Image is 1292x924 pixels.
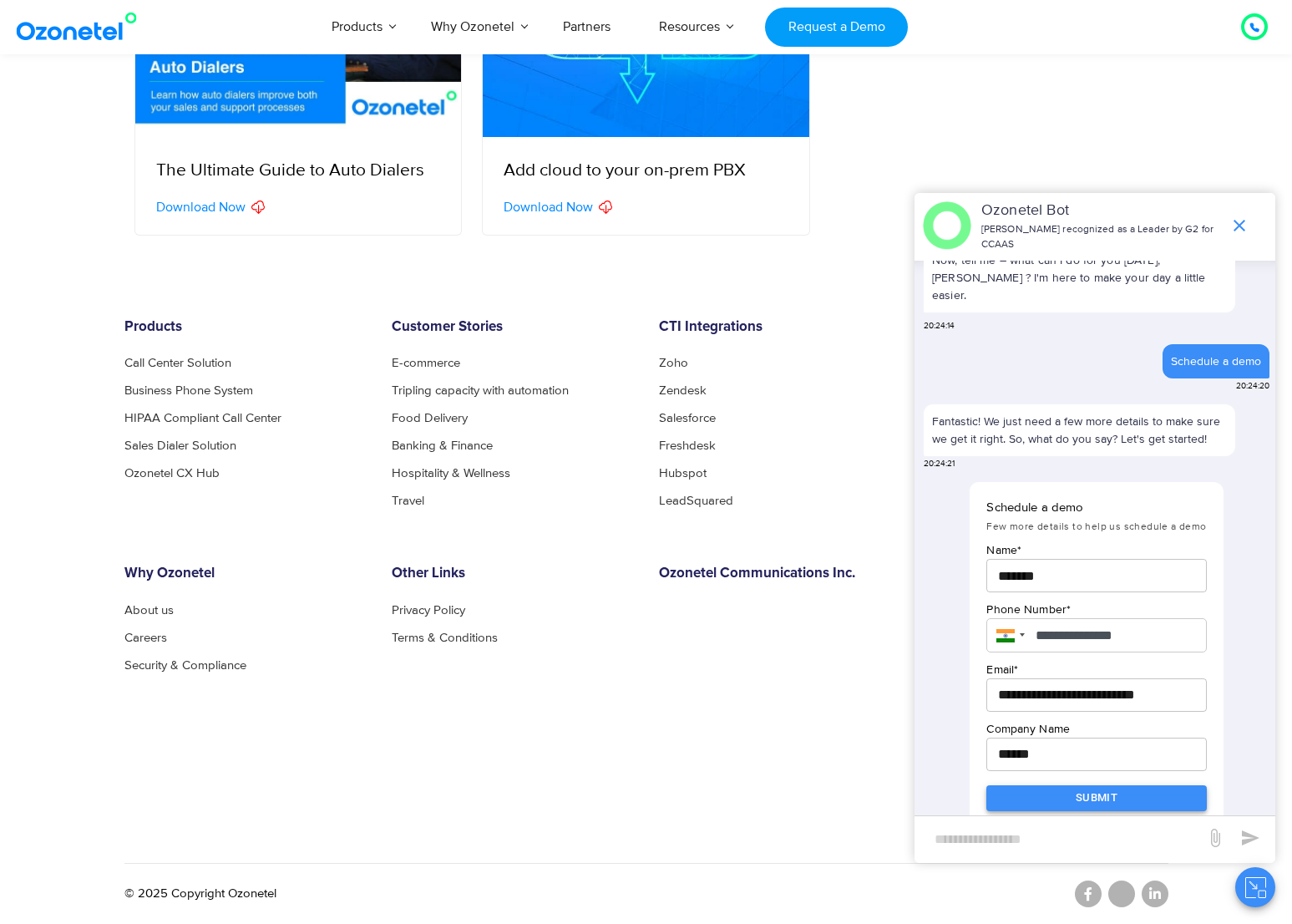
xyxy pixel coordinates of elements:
[986,499,1206,518] p: Schedule a demo
[1236,380,1269,393] span: 20:24:20
[392,467,510,480] a: Hospitality & Wellness
[124,384,253,397] a: Business Phone System
[659,357,688,369] a: Zoho
[124,632,167,644] a: Careers
[392,439,493,452] a: Banking & Finance
[124,659,246,672] a: Security & Compliance
[659,495,733,507] a: LeadSquared
[124,357,231,369] a: Call Center Solution
[392,566,634,582] h6: Other Links
[392,412,468,424] a: Food Delivery
[986,618,1030,653] div: India: + 91
[124,885,276,904] p: © 2025 Copyright Ozonetel
[659,319,901,336] h6: CTI Integrations
[504,201,593,214] span: Download Now
[504,158,788,185] p: Add cloud to your on-prem PBX
[765,8,908,47] a: Request a Demo
[986,601,1206,618] p: Phone Number *
[659,384,707,397] a: Zendesk
[156,158,441,185] p: The Ultimate Guide to Auto Dialers
[392,604,465,617] a: Privacy Policy
[156,201,246,214] span: Download Now
[124,439,236,452] a: Sales Dialer Solution
[924,243,1235,312] p: Now, tell me – what can I do for you [DATE], [PERSON_NAME] ? I'm here to make your day a little e...
[659,467,707,480] a: Hubspot
[504,201,612,214] a: Download Now
[124,467,220,480] a: Ozonetel CX Hub
[392,357,460,369] a: E-commerce
[923,201,971,250] img: header
[924,458,955,470] span: 20:24:21
[392,495,424,507] a: Travel
[392,384,569,397] a: Tripling capacity with automation
[932,413,1227,448] p: Fantastic! We just need a few more details to make sure we get it right. So, what do you say? Let...
[981,222,1221,252] p: [PERSON_NAME] recognized as a Leader by G2 for CCAAS
[392,319,634,336] h6: Customer Stories
[659,566,901,582] h6: Ozonetel Communications Inc.
[986,661,1206,678] p: Email *
[986,541,1206,559] p: Name *
[924,320,955,333] span: 20:24:14
[1223,209,1256,242] span: end chat or minimize
[923,825,1197,855] div: new-msg-input
[156,201,265,214] a: Download Now
[659,439,716,452] a: Freshdesk
[392,632,498,644] a: Terms & Conditions
[986,520,1206,533] span: Few more details to help us schedule a demo
[124,319,367,336] h6: Products
[981,200,1221,222] p: Ozonetel Bot
[986,720,1206,738] p: Company Name
[1171,353,1261,370] div: Schedule a demo
[659,412,716,424] a: Salesforce
[1235,867,1275,907] button: Close chat
[124,412,281,424] a: HIPAA Compliant Call Center
[986,785,1206,811] button: Submit
[124,604,174,617] a: About us
[124,566,367,582] h6: Why Ozonetel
